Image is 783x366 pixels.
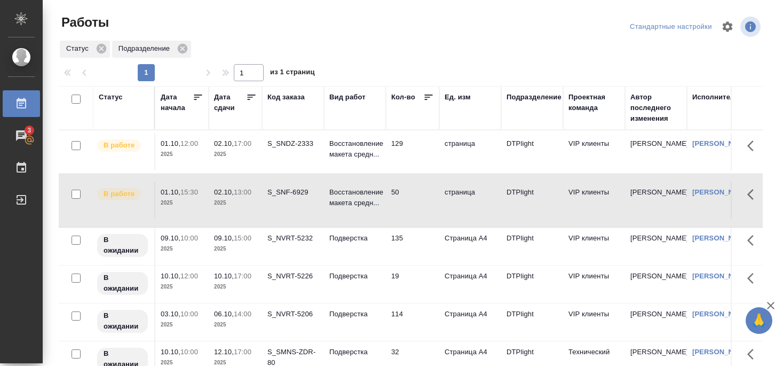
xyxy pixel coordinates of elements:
[692,348,752,356] a: [PERSON_NAME]
[214,244,257,254] p: 2025
[180,234,198,242] p: 10:00
[741,133,766,159] button: Здесь прячутся важные кнопки
[161,310,180,318] p: 03.10,
[692,310,752,318] a: [PERSON_NAME]
[507,92,561,103] div: Подразделение
[234,188,251,196] p: 13:00
[741,303,766,329] button: Здесь прячутся важные кнопки
[625,228,687,265] td: [PERSON_NAME]
[386,228,439,265] td: 135
[214,234,234,242] p: 09.10,
[66,43,92,54] p: Статус
[501,182,563,219] td: DTPlight
[104,310,141,332] p: В ожидании
[625,303,687,341] td: [PERSON_NAME]
[692,272,752,280] a: [PERSON_NAME]
[267,309,319,320] div: S_NVRT-5206
[627,19,715,35] div: split button
[746,307,772,334] button: 🙏
[104,272,141,294] p: В ожидании
[161,188,180,196] p: 01.10,
[501,303,563,341] td: DTPlight
[161,198,203,208] p: 2025
[180,310,198,318] p: 10:00
[501,133,563,170] td: DTPlight
[329,92,366,103] div: Вид работ
[740,17,763,37] span: Посмотреть информацию
[214,149,257,160] p: 2025
[329,309,381,320] p: Подверстка
[563,266,625,303] td: VIP клиенты
[692,139,752,147] a: [PERSON_NAME]
[741,266,766,291] button: Здесь прячутся важные кнопки
[96,271,149,296] div: Исполнитель назначен, приступать к работе пока рано
[214,139,234,147] p: 02.10,
[112,41,191,58] div: Подразделение
[214,188,234,196] p: 02.10,
[234,272,251,280] p: 17:00
[715,14,740,40] span: Настроить таблицу
[104,189,135,199] p: В работе
[439,303,501,341] td: Страница А4
[161,272,180,280] p: 10.10,
[267,271,319,282] div: S_NVRT-5226
[625,182,687,219] td: [PERSON_NAME]
[214,92,246,113] div: Дата сдачи
[568,92,620,113] div: Проектная команда
[563,133,625,170] td: VIP клиенты
[96,233,149,258] div: Исполнитель назначен, приступать к работе пока рано
[439,228,501,265] td: Страница А4
[750,309,768,332] span: 🙏
[391,92,415,103] div: Кол-во
[234,348,251,356] p: 17:00
[267,187,319,198] div: S_SNF-6929
[96,187,149,201] div: Исполнитель выполняет работу
[161,139,180,147] p: 01.10,
[161,282,203,292] p: 2025
[161,348,180,356] p: 10.10,
[439,266,501,303] td: Страница А4
[267,233,319,244] div: S_NVRT-5232
[214,348,234,356] p: 12.10,
[99,92,123,103] div: Статус
[180,188,198,196] p: 15:30
[161,92,193,113] div: Дата начала
[501,266,563,303] td: DTPlight
[692,234,752,242] a: [PERSON_NAME]
[625,266,687,303] td: [PERSON_NAME]
[161,149,203,160] p: 2025
[96,309,149,334] div: Исполнитель назначен, приступать к работе пока рано
[741,228,766,253] button: Здесь прячутся важные кнопки
[329,138,381,160] p: Восстановление макета средн...
[214,320,257,330] p: 2025
[329,187,381,208] p: Восстановление макета средн...
[625,133,687,170] td: [PERSON_NAME]
[270,66,315,81] span: из 1 страниц
[60,41,110,58] div: Статус
[386,133,439,170] td: 129
[563,303,625,341] td: VIP клиенты
[741,182,766,207] button: Здесь прячутся важные кнопки
[386,303,439,341] td: 114
[329,347,381,357] p: Подверстка
[329,233,381,244] p: Подверстка
[214,282,257,292] p: 2025
[439,182,501,219] td: страница
[267,138,319,149] div: S_SNDZ-2333
[386,182,439,219] td: 50
[161,234,180,242] p: 09.10,
[439,133,501,170] td: страница
[104,140,135,151] p: В работе
[96,138,149,153] div: Исполнитель выполняет работу
[180,139,198,147] p: 12:00
[501,228,563,265] td: DTPlight
[21,125,37,136] span: 3
[3,122,40,149] a: 3
[214,272,234,280] p: 10.10,
[563,182,625,219] td: VIP клиенты
[267,92,305,103] div: Код заказа
[180,348,198,356] p: 10:00
[386,266,439,303] td: 19
[234,139,251,147] p: 17:00
[329,271,381,282] p: Подверстка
